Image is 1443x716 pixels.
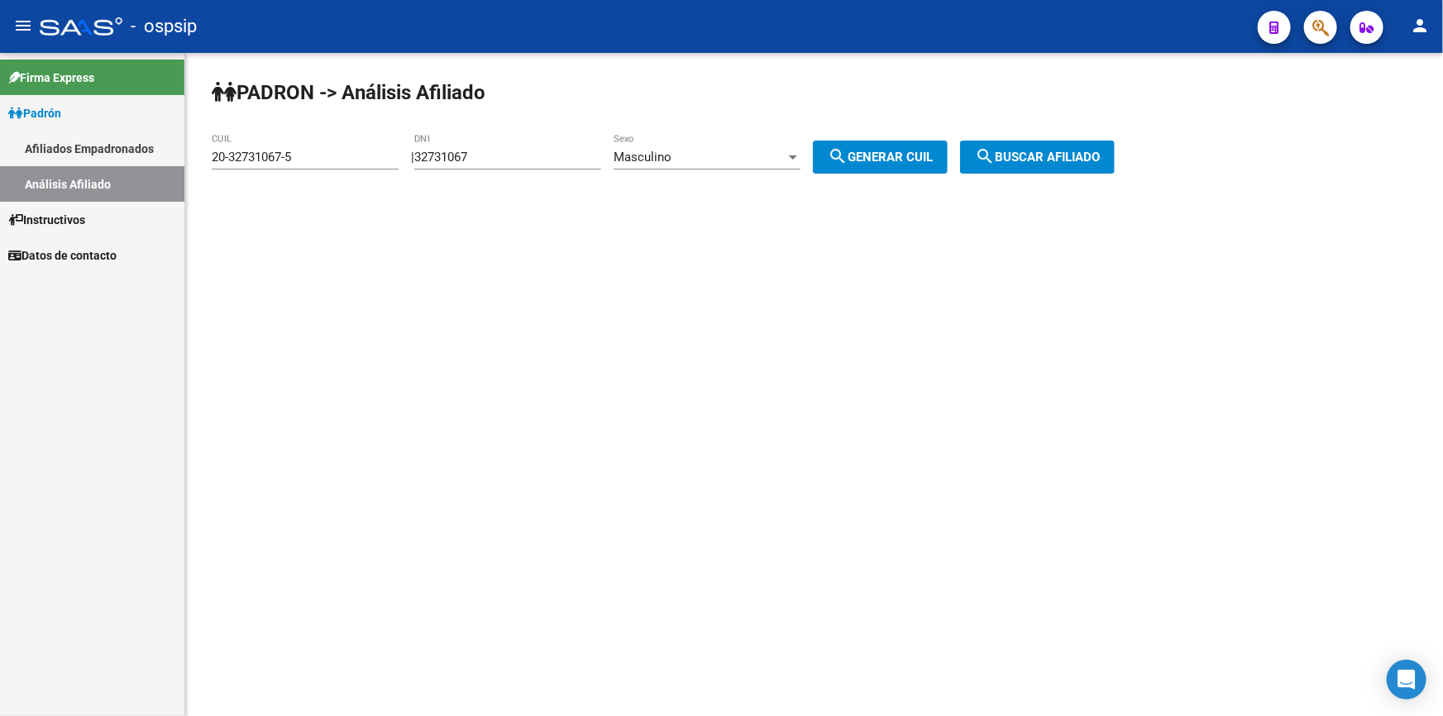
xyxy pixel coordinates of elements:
strong: PADRON -> Análisis Afiliado [212,81,485,104]
div: | [411,150,960,165]
span: - ospsip [131,8,197,45]
mat-icon: person [1410,16,1430,36]
button: Buscar afiliado [960,141,1115,174]
span: Firma Express [8,69,94,87]
span: Masculino [614,150,671,165]
span: Generar CUIL [828,150,933,165]
span: Datos de contacto [8,246,117,265]
mat-icon: search [975,146,995,166]
span: Padrón [8,104,61,122]
div: Open Intercom Messenger [1387,660,1426,699]
button: Generar CUIL [813,141,948,174]
span: Buscar afiliado [975,150,1100,165]
mat-icon: menu [13,16,33,36]
mat-icon: search [828,146,848,166]
span: Instructivos [8,211,85,229]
